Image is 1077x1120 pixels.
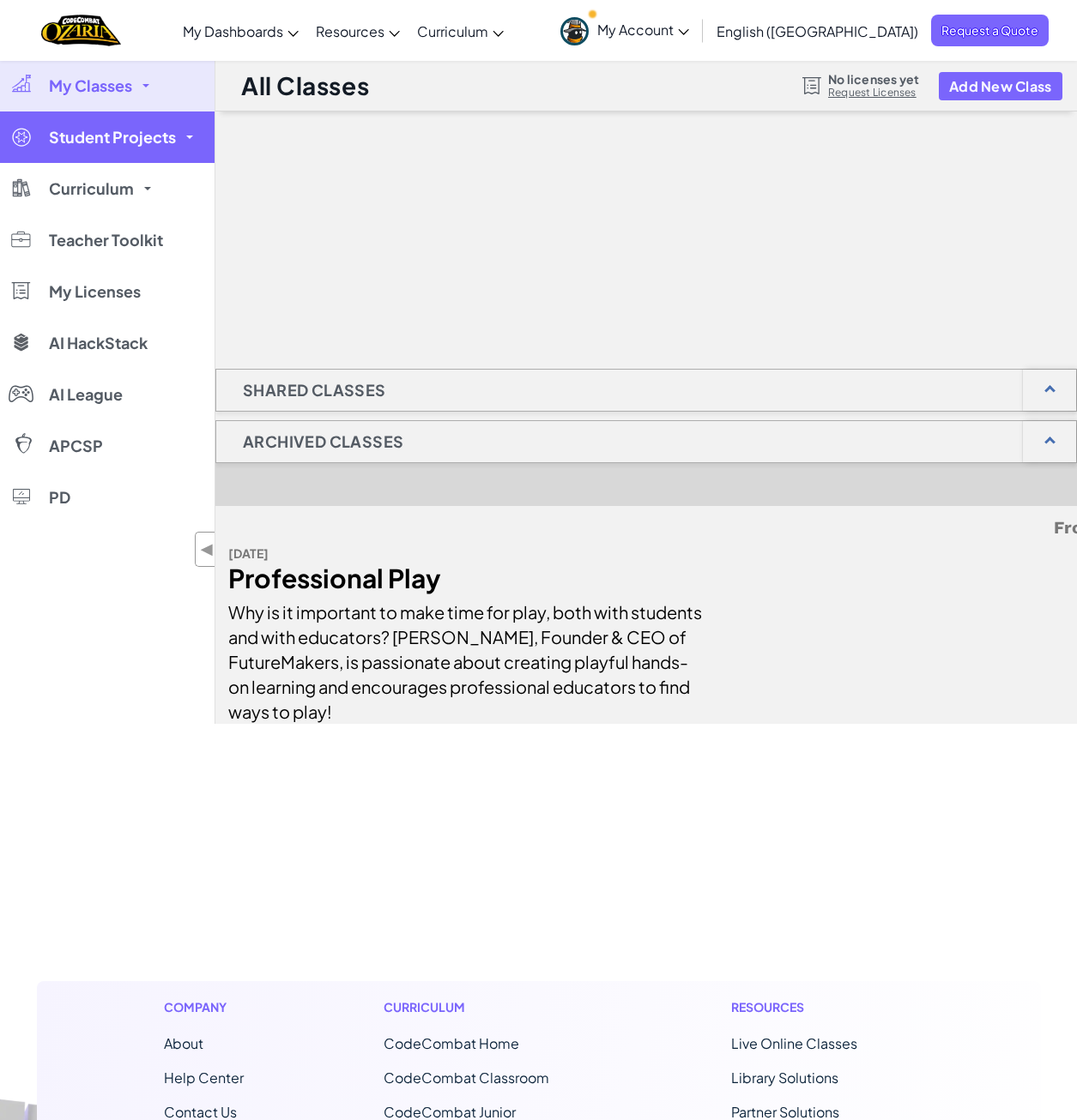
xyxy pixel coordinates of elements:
span: No licenses yet [828,72,919,86]
a: About [164,1034,203,1052]
img: avatar [560,17,589,45]
h1: Archived Classes [216,420,430,463]
span: Teacher Toolkit [49,232,163,248]
a: Ozaria by CodeCombat logo [41,13,121,48]
span: Curriculum [417,22,488,40]
span: My Dashboards [183,22,283,40]
a: Request a Quote [931,15,1049,46]
div: [DATE] [228,541,705,566]
span: AI League [49,387,123,402]
a: Library Solutions [731,1069,838,1087]
div: Professional Play [228,566,705,591]
h1: Shared Classes [216,369,413,412]
a: Curriculum [408,8,512,54]
h1: Curriculum [384,998,591,1016]
span: English ([GEOGRAPHIC_DATA]) [717,22,918,40]
span: Resources [316,22,384,40]
span: Curriculum [49,181,134,196]
img: Home [41,13,121,48]
span: My Account [597,21,689,39]
span: CodeCombat Home [384,1034,519,1052]
a: Resources [307,8,408,54]
span: Student Projects [49,129,176,145]
a: My Account [552,3,698,57]
h1: Company [164,998,244,1016]
span: ◀ [200,537,215,562]
a: CodeCombat Classroom [384,1069,549,1087]
h1: All Classes [241,69,369,102]
span: My Licenses [49,284,141,299]
a: Live Online Classes [731,1034,857,1052]
button: Add New Class [939,72,1062,100]
h1: Resources [731,998,914,1016]
div: Why is it important to make time for play, both with students and with educators? [PERSON_NAME], ... [228,591,705,724]
span: AI HackStack [49,335,148,351]
a: Help Center [164,1069,244,1087]
a: Request Licenses [828,86,919,99]
a: English ([GEOGRAPHIC_DATA]) [708,8,927,54]
a: My Dashboards [174,8,307,54]
span: My Classes [49,78,132,93]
